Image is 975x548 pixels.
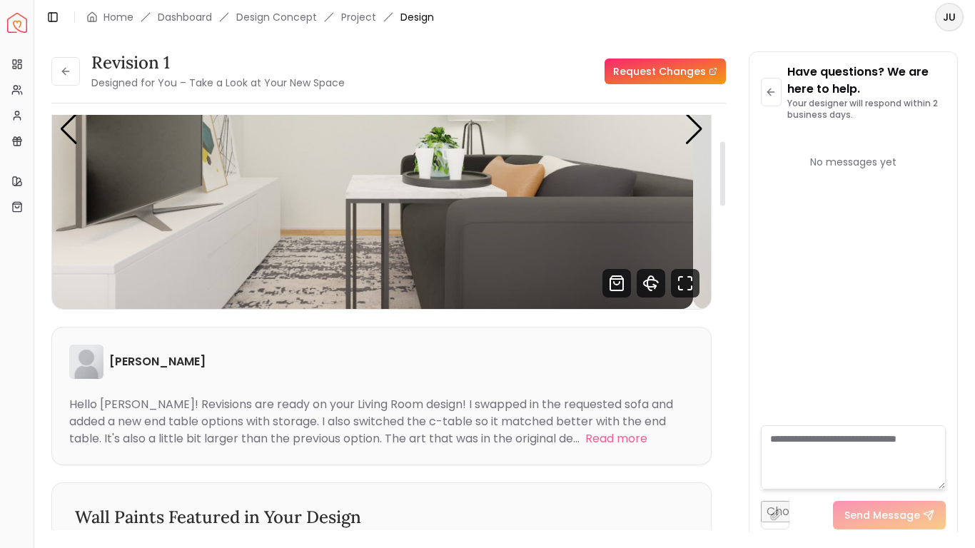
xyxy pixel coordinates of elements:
small: Designed for You – Take a Look at Your New Space [91,76,345,90]
div: Hello [PERSON_NAME]! Revisions are ready on your Living Room design! I swapped in the requested s... [69,396,673,447]
span: JU [936,4,962,30]
div: Next slide [684,113,704,145]
li: Design Concept [236,10,317,24]
a: Request Changes [605,59,726,84]
p: Your designer will respond within 2 business days. [787,98,946,121]
a: Dashboard [158,10,212,24]
img: Spacejoy Logo [7,13,27,33]
button: JU [935,3,964,31]
div: No messages yet [761,155,946,169]
a: Project [341,10,376,24]
h3: Revision 1 [91,51,345,74]
nav: breadcrumb [86,10,434,24]
a: Spacejoy [7,13,27,33]
svg: 360 View [637,269,665,298]
a: Home [103,10,133,24]
h3: Wall Paints Featured in Your Design [75,506,688,529]
svg: Shop Products from this design [602,269,631,298]
p: Have questions? We are here to help. [787,64,946,98]
button: Read more [585,430,647,447]
div: Previous slide [59,113,79,145]
svg: Fullscreen [671,269,699,298]
h6: [PERSON_NAME] [109,353,206,370]
img: Irah Price [69,345,103,379]
span: Design [400,10,434,24]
